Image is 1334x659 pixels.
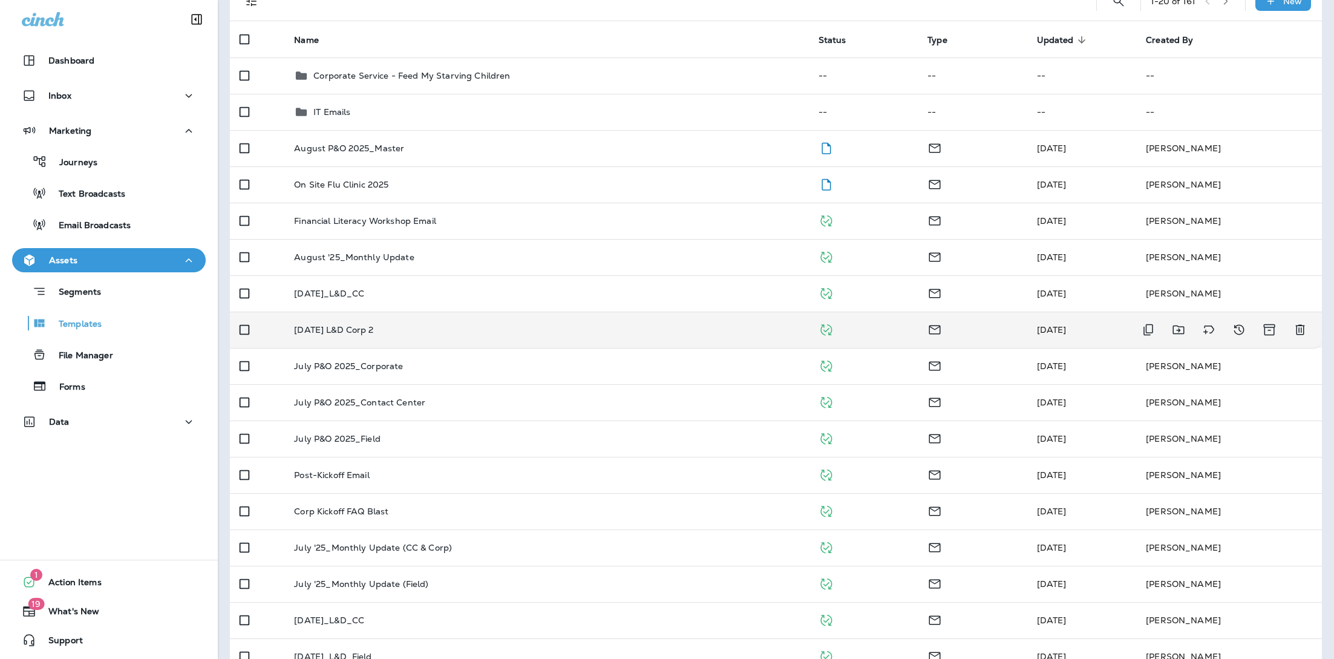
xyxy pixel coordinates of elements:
[294,543,452,552] p: July '25_Monthly Update (CC & Corp)
[47,319,102,330] p: Templates
[12,599,206,623] button: 19What's New
[1027,57,1137,94] td: --
[809,94,918,130] td: --
[294,216,436,226] p: Financial Literacy Workshop Email
[294,615,364,625] p: [DATE]_L&D_CC
[12,342,206,367] button: File Manager
[819,541,834,552] span: Published
[1136,529,1322,566] td: [PERSON_NAME]
[1136,318,1160,342] button: Duplicate
[927,541,942,552] span: Email
[1037,324,1067,335] span: KeeAna Ward
[1037,361,1067,372] span: Cydney Liberman
[12,48,206,73] button: Dashboard
[12,119,206,143] button: Marketing
[1037,179,1067,190] span: Karin Comegys
[1037,542,1067,553] span: KeeAna Ward
[294,398,425,407] p: July P&O 2025_Contact Center
[819,34,862,45] span: Status
[313,71,510,80] p: Corporate Service - Feed My Starving Children
[1037,252,1067,263] span: KeeAna Ward
[1037,215,1067,226] span: KeeAna Ward
[1136,239,1322,275] td: [PERSON_NAME]
[180,7,214,31] button: Collapse Sidebar
[294,180,388,189] p: On Site Flu Clinic 2025
[47,287,101,299] p: Segments
[1037,470,1067,480] span: KeeAna Ward
[294,289,364,298] p: [DATE]_L&D_CC
[12,149,206,174] button: Journeys
[49,417,70,427] p: Data
[49,126,91,136] p: Marketing
[47,220,131,232] p: Email Broadcasts
[927,432,942,443] span: Email
[1136,457,1322,493] td: [PERSON_NAME]
[1037,35,1074,45] span: Updated
[927,468,942,479] span: Email
[819,468,834,479] span: Published
[819,359,834,370] span: Published
[30,569,42,581] span: 1
[1136,57,1322,94] td: --
[819,214,834,225] span: Published
[819,142,834,152] span: Draft
[1136,421,1322,457] td: [PERSON_NAME]
[1136,130,1322,166] td: [PERSON_NAME]
[819,251,834,261] span: Published
[12,278,206,304] button: Segments
[1136,166,1322,203] td: [PERSON_NAME]
[809,57,918,94] td: --
[927,614,942,625] span: Email
[36,635,83,650] span: Support
[927,35,947,45] span: Type
[294,434,381,444] p: July P&O 2025_Field
[313,107,350,117] p: IT Emails
[28,598,44,610] span: 19
[49,255,77,265] p: Assets
[12,180,206,206] button: Text Broadcasts
[1136,275,1322,312] td: [PERSON_NAME]
[1037,506,1067,517] span: KeeAna Ward
[1136,94,1322,130] td: --
[1037,397,1067,408] span: Cydney Liberman
[1136,384,1322,421] td: [PERSON_NAME]
[47,350,113,362] p: File Manager
[1166,318,1191,342] button: Move to folder
[819,577,834,588] span: Published
[819,287,834,298] span: Published
[294,143,404,153] p: August P&O 2025_Master
[918,57,1027,94] td: --
[927,577,942,588] span: Email
[927,178,942,189] span: Email
[1197,318,1221,342] button: Add tags
[294,252,414,262] p: August '25_Monthly Update
[927,359,942,370] span: Email
[294,507,388,516] p: Corp Kickoff FAQ Blast
[294,579,428,589] p: July '25_Monthly Update (Field)
[12,410,206,434] button: Data
[927,287,942,298] span: Email
[1257,318,1282,342] button: Archive
[48,56,94,65] p: Dashboard
[1037,288,1067,299] span: KeeAna Ward
[36,606,99,621] span: What's New
[12,84,206,108] button: Inbox
[12,570,206,594] button: 1Action Items
[12,373,206,399] button: Forms
[819,178,834,189] span: Draft
[927,505,942,516] span: Email
[927,142,942,152] span: Email
[1227,318,1251,342] button: View Changelog
[927,251,942,261] span: Email
[294,34,335,45] span: Name
[47,189,125,200] p: Text Broadcasts
[1136,493,1322,529] td: [PERSON_NAME]
[927,34,963,45] span: Type
[819,35,846,45] span: Status
[1146,34,1209,45] span: Created By
[927,323,942,334] span: Email
[48,91,71,100] p: Inbox
[1288,318,1312,342] button: Delete
[294,361,403,371] p: July P&O 2025_Corporate
[12,248,206,272] button: Assets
